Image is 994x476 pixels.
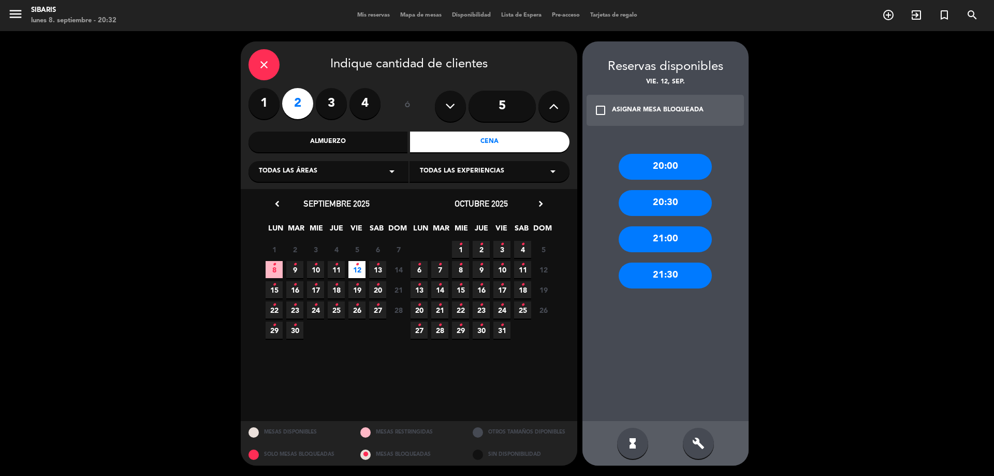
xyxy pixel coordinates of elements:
span: 17 [307,281,324,298]
span: 24 [307,301,324,319]
i: • [479,277,483,293]
i: • [438,297,442,313]
span: 5 [348,241,366,258]
span: LUN [412,222,429,239]
span: 30 [286,322,303,339]
span: 22 [266,301,283,319]
span: 11 [328,261,345,278]
span: 3 [493,241,510,258]
span: 25 [514,301,531,319]
i: • [314,297,317,313]
span: 3 [307,241,324,258]
i: • [459,297,462,313]
span: DOM [388,222,405,239]
i: • [479,297,483,313]
i: • [521,297,524,313]
i: • [272,297,276,313]
span: Mapa de mesas [395,12,447,18]
i: • [500,236,504,253]
div: MESAS BLOQUEADAS [353,443,465,466]
button: menu [8,6,23,25]
span: 8 [452,261,469,278]
i: • [438,317,442,334]
i: • [459,236,462,253]
span: octubre 2025 [455,198,508,209]
i: arrow_drop_down [386,165,398,178]
label: 4 [349,88,381,119]
span: Todas las experiencias [420,166,504,177]
span: 23 [473,301,490,319]
span: septiembre 2025 [303,198,370,209]
i: build [692,437,705,450]
div: Indique cantidad de clientes [248,49,569,80]
span: MIE [452,222,470,239]
span: 24 [493,301,510,319]
span: 27 [369,301,386,319]
span: 28 [431,322,448,339]
span: 11 [514,261,531,278]
span: 17 [493,281,510,298]
i: • [521,236,524,253]
span: 7 [431,261,448,278]
i: • [500,256,504,273]
span: Todas las áreas [259,166,317,177]
span: 20 [369,281,386,298]
i: hourglass_full [626,437,639,450]
span: 26 [348,301,366,319]
span: Lista de Espera [496,12,547,18]
span: 16 [286,281,303,298]
span: JUE [328,222,345,239]
i: • [376,277,379,293]
i: • [417,277,421,293]
div: vie. 12, sep. [582,77,749,88]
div: ó [391,88,425,124]
div: lunes 8. septiembre - 20:32 [31,16,116,26]
span: 7 [390,241,407,258]
span: 14 [390,261,407,278]
i: • [479,317,483,334]
span: 2 [473,241,490,258]
span: 25 [328,301,345,319]
i: • [272,277,276,293]
span: 2 [286,241,303,258]
i: • [334,256,338,273]
span: MIE [308,222,325,239]
div: SIN DISPONIBILIDAD [465,443,577,466]
i: menu [8,6,23,22]
span: 14 [431,281,448,298]
i: • [376,297,379,313]
span: 10 [493,261,510,278]
i: • [272,256,276,273]
span: VIE [493,222,510,239]
i: close [258,59,270,71]
i: • [479,256,483,273]
i: • [334,277,338,293]
i: • [459,256,462,273]
i: • [417,297,421,313]
div: 21:00 [619,226,712,252]
span: 9 [473,261,490,278]
i: • [293,317,297,334]
i: turned_in_not [938,9,951,21]
div: SOLO MESAS BLOQUEADAS [241,443,353,466]
div: 20:00 [619,154,712,180]
i: • [355,256,359,273]
div: Almuerzo [248,132,408,152]
label: 3 [316,88,347,119]
i: • [438,256,442,273]
span: 15 [452,281,469,298]
span: 12 [535,261,552,278]
div: Cena [410,132,569,152]
i: check_box_outline_blank [594,104,607,117]
span: 26 [535,301,552,319]
i: add_circle_outline [882,9,895,21]
span: 9 [286,261,303,278]
span: 6 [411,261,428,278]
span: 19 [535,281,552,298]
span: 13 [411,281,428,298]
span: 23 [286,301,303,319]
span: 30 [473,322,490,339]
span: Pre-acceso [547,12,585,18]
i: • [438,277,442,293]
span: 19 [348,281,366,298]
